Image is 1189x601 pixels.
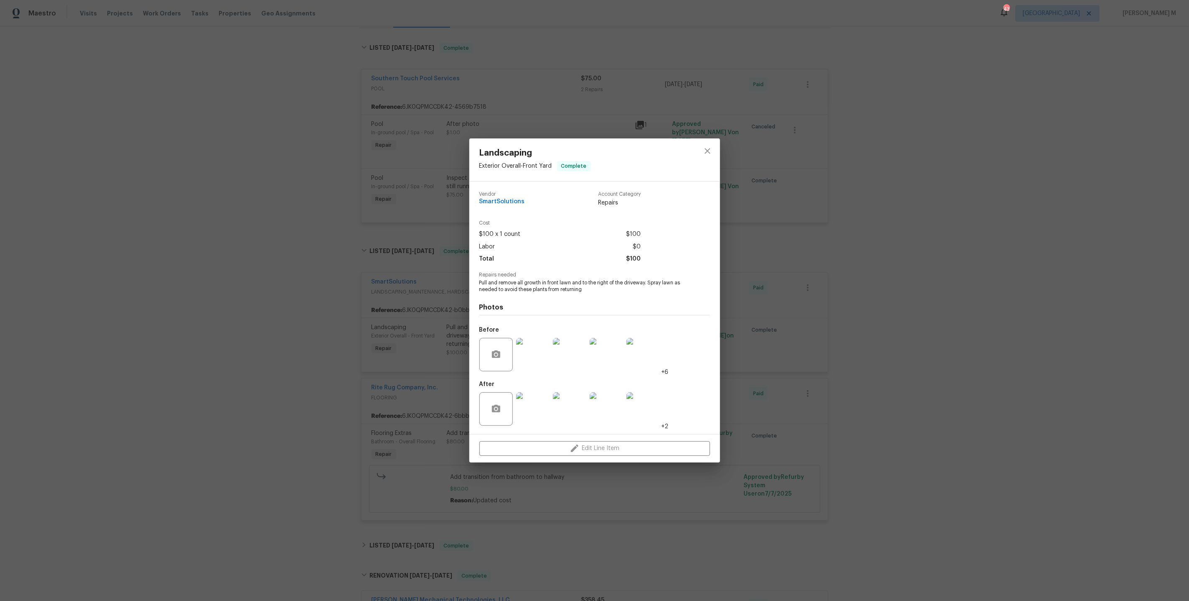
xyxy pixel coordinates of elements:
[479,220,641,226] span: Cost
[479,279,687,294] span: Pull and remove all growth in front lawn and to the right of the driveway. Spray lawn as needed t...
[479,228,521,240] span: $100 x 1 count
[479,148,591,158] span: Landscaping
[479,272,710,278] span: Repairs needed
[598,199,641,207] span: Repairs
[558,162,590,170] span: Complete
[479,327,499,333] h5: Before
[633,241,641,253] span: $0
[598,192,641,197] span: Account Category
[662,422,669,431] span: +2
[479,192,525,197] span: Vendor
[479,381,495,387] h5: After
[662,368,669,376] span: +6
[479,199,525,205] span: SmartSolutions
[479,163,552,169] span: Exterior Overall - Front Yard
[479,253,494,265] span: Total
[1003,5,1009,13] div: 43
[626,253,641,265] span: $100
[479,303,710,312] h4: Photos
[698,141,718,161] button: close
[479,241,495,253] span: Labor
[626,228,641,240] span: $100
